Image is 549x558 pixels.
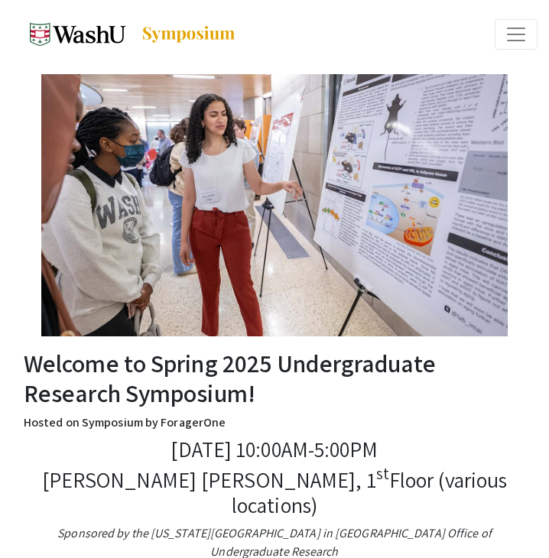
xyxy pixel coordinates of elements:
[30,15,125,54] img: Spring 2025 Undergraduate Research Symposium
[24,349,525,407] h2: Welcome to Spring 2025 Undergraduate Research Symposium!
[41,74,508,336] img: Spring 2025 Undergraduate Research Symposium
[141,25,236,44] img: Symposium by ForagerOne
[24,436,525,462] p: [DATE] 10:00AM-5:00PM
[376,463,389,484] sup: st
[24,414,525,432] p: Hosted on Symposium by ForagerOne
[495,19,538,50] button: Expand or Collapse Menu
[11,15,236,54] a: Spring 2025 Undergraduate Research Symposium
[24,467,525,518] p: [PERSON_NAME] [PERSON_NAME], 1 Floor (various locations)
